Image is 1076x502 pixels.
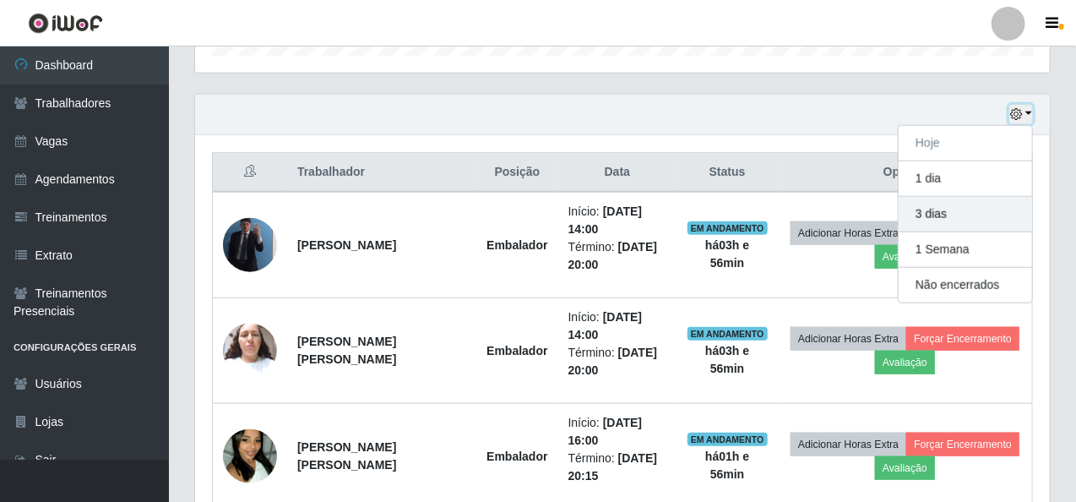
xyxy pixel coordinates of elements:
li: Início: [568,414,667,450]
button: Avaliação [875,351,935,374]
strong: Embalador [486,450,547,463]
strong: Embalador [486,238,547,252]
button: Avaliação [875,245,935,269]
span: EM ANDAMENTO [687,221,768,235]
strong: [PERSON_NAME] [297,238,396,252]
th: Opções [778,153,1032,193]
li: Início: [568,308,667,344]
button: Adicionar Horas Extra [791,327,906,351]
time: [DATE] 16:00 [568,416,643,447]
button: Hoje [899,126,1032,161]
th: Trabalhador [287,153,476,193]
button: Adicionar Horas Extra [791,433,906,456]
button: Avaliação [875,456,935,480]
li: Término: [568,238,667,274]
button: Forçar Encerramento [906,327,1019,351]
strong: há 03 h e 56 min [705,344,749,375]
button: Adicionar Horas Extra [791,221,906,245]
span: EM ANDAMENTO [687,327,768,341]
li: Término: [568,344,667,379]
th: Status [677,153,778,193]
img: CoreUI Logo [28,13,103,34]
img: 1750954658696.jpeg [223,314,277,386]
th: Data [558,153,677,193]
li: Término: [568,450,667,485]
img: 1749527828956.jpeg [223,207,277,282]
th: Posição [476,153,557,193]
button: Não encerrados [899,268,1032,303]
strong: Embalador [486,344,547,357]
button: 1 dia [899,161,1032,197]
strong: há 01 h e 56 min [705,450,749,481]
span: EM ANDAMENTO [687,433,768,446]
strong: há 03 h e 56 min [705,238,749,270]
strong: [PERSON_NAME] [PERSON_NAME] [297,335,396,366]
strong: [PERSON_NAME] [PERSON_NAME] [297,440,396,472]
time: [DATE] 14:00 [568,205,643,236]
time: [DATE] 14:00 [568,310,643,341]
button: 1 Semana [899,232,1032,268]
li: Início: [568,203,667,238]
button: 3 dias [899,197,1032,232]
button: Forçar Encerramento [906,433,1019,456]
